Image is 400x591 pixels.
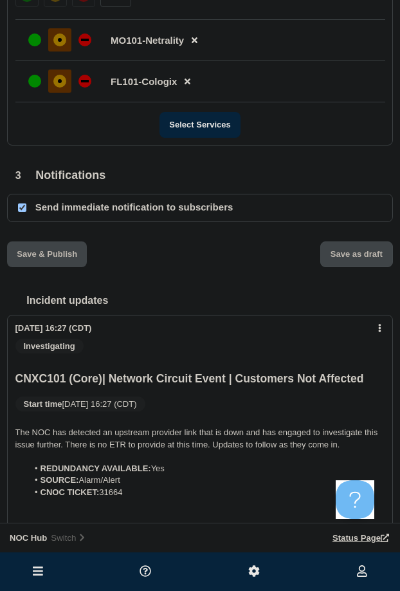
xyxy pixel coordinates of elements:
[15,323,337,333] div: [DATE] 16:27 (CDT)
[28,463,385,474] li: Yes
[7,165,393,187] div: Notifications
[111,35,184,46] span: MO101-Netrality
[336,480,374,519] iframe: Help Scout Beacon - Open
[159,112,240,138] button: Select Services
[41,475,79,485] strong: SOURCE:
[47,532,90,543] button: Switch
[7,165,29,187] span: 3
[18,203,26,212] input: Send immediate notification to subscribers
[41,487,100,497] strong: CNOC TICKET:
[332,533,390,543] a: Status Page
[53,33,66,46] div: affected
[15,427,385,451] p: The NOC has detected an upstream provider link that is down and has engaged to investigate this i...
[15,339,84,353] span: Investigating
[62,399,136,409] span: [DATE] 16:27 (CDT)
[26,295,393,306] h2: Incident updates
[111,76,177,87] span: FL101-Cologix
[78,75,91,88] div: down
[28,474,385,486] li: Alarm/Alert
[28,487,385,498] li: 31664
[28,75,41,88] div: up
[53,75,66,88] div: affected
[28,33,41,46] div: up
[41,464,151,473] strong: REDUNDANCY AVAILABLE:
[10,533,47,543] span: NOC Hub
[15,397,145,411] span: Start time
[78,33,91,46] div: down
[15,372,385,386] h3: CNXC101 (Core)| Network Circuit Event | Customers Not Affected
[35,202,233,214] p: Send immediate notification to subscribers
[7,241,87,267] button: Save & Publish
[320,241,393,267] button: Save as draft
